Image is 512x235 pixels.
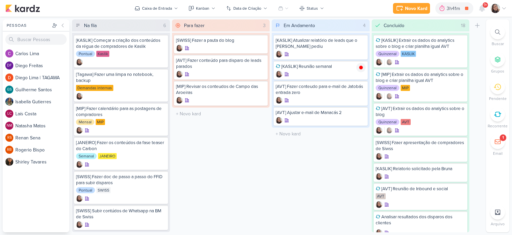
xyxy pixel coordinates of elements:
div: Criador(a): Sharlene Khoury [276,117,282,124]
img: Sharlene Khoury [376,201,382,208]
div: 18 [458,22,468,29]
div: [KASLIK] Relatorio solicitado pela Bruna [376,166,466,172]
div: Criador(a): Sharlene Khoury [376,93,382,100]
img: Sharlene Khoury [376,173,382,180]
div: Criador(a): Sharlene Khoury [76,195,83,202]
div: 3 [260,22,268,29]
div: Criador(a): Sharlene Khoury [76,221,83,228]
div: 4 [360,22,368,29]
img: Sharlene Khoury [386,59,393,66]
img: Sharlene Khoury [176,97,183,104]
div: AVT [376,193,386,199]
div: Demandas internas [76,85,113,91]
p: Arquivo [491,221,505,227]
div: Criador(a): Sharlene Khoury [76,127,83,134]
li: Ctrl + F [486,25,509,47]
div: [MIP] Revisar os conteudos de Campo das Aroeiras [176,84,266,96]
p: GS [7,88,12,92]
div: Criador(a): Sharlene Khoury [376,173,382,180]
div: I s a b e l l a G u t i e r r e s [15,98,69,105]
div: [AVT] Reunião de Inbound e social [376,186,466,192]
div: [Tagawa] Fazer uma limpa no notebook, backup [76,72,166,84]
div: [AVT] Fazer conteudo para e-mail de Jatobás entrada zero [276,84,366,96]
div: [SWISS] Fazer a pauta do blog [176,37,266,43]
div: Pontual [76,187,95,193]
div: L a í s C o s t a [15,110,69,117]
img: Sharlene Khoury [376,153,382,160]
div: Rogerio Bispo [5,146,13,154]
div: Criador(a): Sharlene Khoury [76,161,83,168]
input: + Novo kard [273,129,368,139]
div: JANEIRO [98,153,117,159]
p: RS [7,136,12,140]
div: [KASLIK] Começar a criação dos conteúdos da régua de compradores de Kaslik [76,37,166,49]
p: Grupos [491,68,504,74]
img: Sharlene Khoury [76,221,83,228]
div: [JANEIRO] Fazer os conteúdos da fase teaser do Carbon [76,140,166,152]
div: SWISS [96,187,111,193]
div: Laís Costa [5,110,13,118]
div: 1 [502,135,504,140]
div: 3h41m [447,5,462,12]
div: Criador(a): Sharlene Khoury [376,127,382,134]
div: R o g e r i o B i s p o [15,146,69,153]
button: Novo Kard [393,3,430,14]
img: Sharlene Khoury [386,93,393,100]
div: Renan Sena [5,134,13,142]
img: Sharlene Khoury [76,195,83,202]
img: Sharlene Khoury [276,71,282,78]
img: Sharlene Khoury [76,127,83,134]
input: + Novo kard [173,109,269,119]
div: Natasha Matos [5,122,13,130]
div: G u i l h e r m e S a n t o s [15,86,69,93]
div: Analisar resultados dos disparos dos clientes [376,214,466,226]
div: Criador(a): Sharlene Khoury [276,97,282,104]
div: Pontual [76,51,95,57]
img: Sharlene Khoury [491,4,500,13]
div: Guilherme Santos [5,86,13,94]
img: Sharlene Khoury [376,127,382,134]
img: Sharlene Khoury [176,71,183,78]
p: LC [7,112,12,116]
div: MIP [401,85,410,91]
div: Criador(a): Sharlene Khoury [76,59,83,66]
div: KASLIK [401,51,416,57]
img: Carlos Lima [5,49,13,57]
div: Criador(a): Sharlene Khoury [76,93,83,100]
p: NM [7,124,12,128]
div: [AVT] Extrair os dados do analytics sobre o blog [376,106,466,118]
img: kardz.app [5,4,40,12]
div: Semanal [76,153,97,159]
div: [KASLIK] Extrair os dados do analytics sobre o blog e criar planilha igual AVT [376,37,466,49]
div: D i e g o F r e i t a s [15,62,69,69]
p: Buscar [492,41,504,47]
div: Novo Kard [405,5,427,12]
img: Sharlene Khoury [76,93,83,100]
div: Quinzenal [376,119,399,125]
div: [KASLIK] Atualizar relatório de leads que o Otávio pediu [276,37,366,49]
div: Colaboradores: Sharlene Khoury [384,127,393,134]
div: Colaboradores: Sharlene Khoury [384,93,393,100]
div: Criador(a): Sharlene Khoury [376,59,382,66]
p: DF [7,64,12,68]
img: Sharlene Khoury [276,97,282,104]
img: Sharlene Khoury [376,93,382,100]
div: MIP [96,119,105,125]
p: Recorrente [488,123,508,129]
div: [MIP] Extrair os dados do analytics sobre o blog e criar planilha igual AVT [376,72,466,84]
div: R e n a n S e n a [15,134,69,141]
div: [MIP] Fazer calendário para as postagens de compradores [76,106,166,118]
div: Diego Freitas [5,62,13,70]
img: Isabella Gutierres [5,98,13,106]
div: Criador(a): Sharlene Khoury [176,97,183,104]
img: tracking [356,63,366,72]
div: Kaslik [96,51,109,57]
img: Shirley Tavares [5,158,13,166]
span: 9+ [484,2,487,8]
div: [SWISS] Fzaer apresentação de compradores de Siwss [376,140,466,152]
div: Mensal [76,119,94,125]
div: [AVT] Fazer conteúdo para disparo de leads parados [176,57,266,70]
div: Criador(a): Sharlene Khoury [276,71,282,78]
div: Criador(a): Sharlene Khoury [276,51,282,57]
div: D i e g o L i m a | T A G A W A [15,74,69,81]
